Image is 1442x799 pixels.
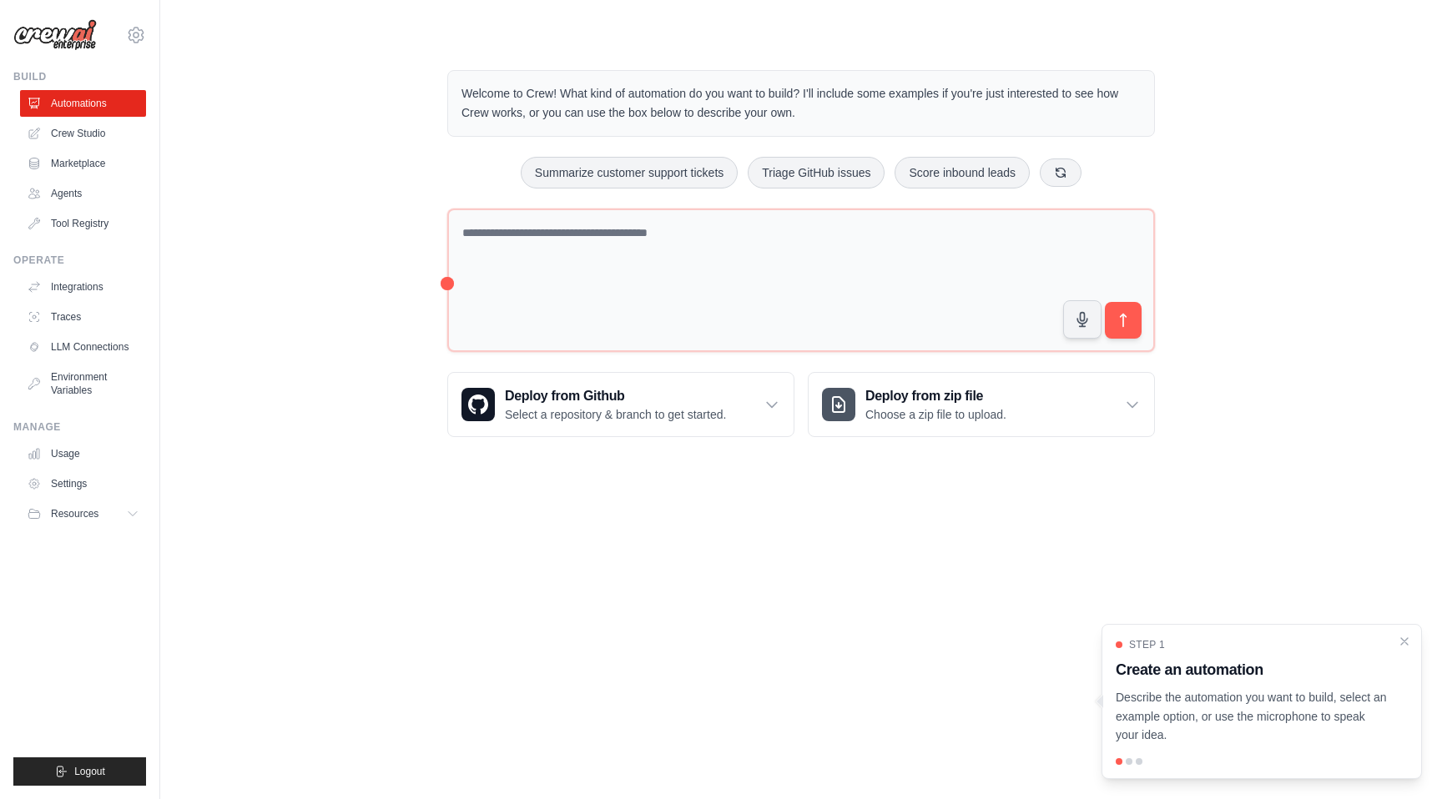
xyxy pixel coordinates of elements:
[895,157,1030,188] button: Score inbound leads
[20,364,146,404] a: Environment Variables
[51,507,98,520] span: Resources
[20,210,146,237] a: Tool Registry
[1359,719,1442,799] iframe: Chat Widget
[20,334,146,360] a: LLM Connections
[13,420,146,434] div: Manage
[505,386,726,406] h3: Deploy from Github
[20,150,146,177] a: Marketplace
[505,406,726,423] p: Select a repository & branch to get started.
[20,304,146,330] a: Traces
[20,90,146,117] a: Automations
[1398,635,1411,648] button: Close walkthrough
[13,70,146,83] div: Build
[20,274,146,300] a: Integrations
[13,254,146,267] div: Operate
[13,757,146,786] button: Logout
[20,120,146,147] a: Crew Studio
[865,406,1006,423] p: Choose a zip file to upload.
[20,500,146,527] button: Resources
[748,157,885,188] button: Triage GitHub issues
[865,386,1006,406] h3: Deploy from zip file
[1129,638,1165,651] span: Step 1
[1116,658,1388,681] h3: Create an automation
[521,157,738,188] button: Summarize customer support tickets
[20,440,146,467] a: Usage
[20,470,146,497] a: Settings
[74,765,105,778] span: Logout
[13,19,97,51] img: Logo
[461,84,1141,123] p: Welcome to Crew! What kind of automation do you want to build? I'll include some examples if you'...
[20,180,146,207] a: Agents
[1116,688,1388,745] p: Describe the automation you want to build, select an example option, or use the microphone to spe...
